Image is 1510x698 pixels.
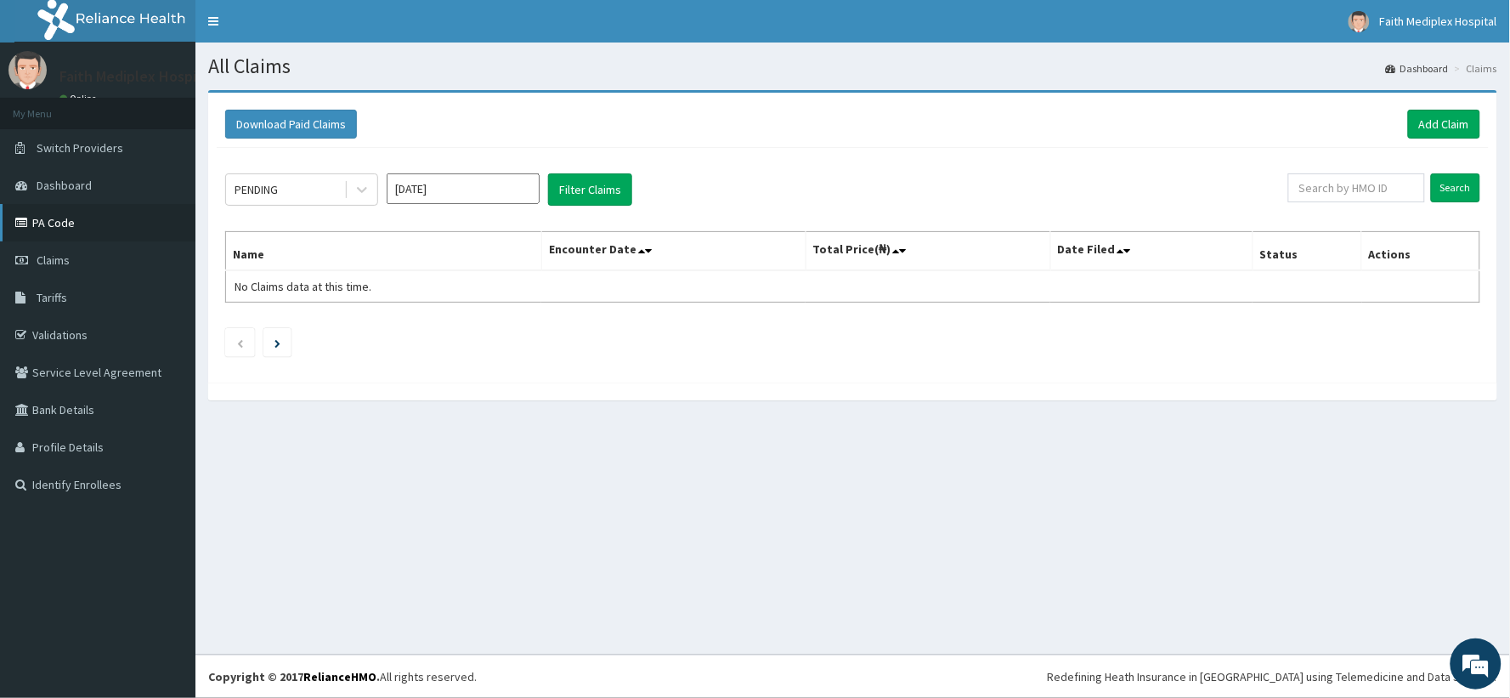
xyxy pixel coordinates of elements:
h1: All Claims [208,55,1497,77]
button: Filter Claims [548,173,632,206]
th: Date Filed [1050,232,1253,271]
span: Claims [37,253,70,268]
p: Faith Mediplex Hospital [59,69,215,84]
div: Redefining Heath Insurance in [GEOGRAPHIC_DATA] using Telemedicine and Data Science! [1048,668,1497,685]
a: Online [59,93,100,105]
div: PENDING [235,181,278,198]
th: Status [1253,232,1361,271]
th: Name [226,232,542,271]
img: User Image [1349,11,1370,32]
th: Encounter Date [541,232,806,271]
a: Previous page [236,335,244,350]
input: Select Month and Year [387,173,540,204]
img: User Image [8,51,47,89]
input: Search by HMO ID [1288,173,1425,202]
span: Tariffs [37,290,67,305]
span: Dashboard [37,178,92,193]
input: Search [1431,173,1480,202]
a: RelianceHMO [303,669,376,684]
button: Download Paid Claims [225,110,357,139]
li: Claims [1451,61,1497,76]
a: Dashboard [1386,61,1449,76]
span: Faith Mediplex Hospital [1380,14,1497,29]
strong: Copyright © 2017 . [208,669,380,684]
a: Add Claim [1408,110,1480,139]
span: No Claims data at this time. [235,279,371,294]
th: Total Price(₦) [806,232,1050,271]
a: Next page [274,335,280,350]
span: Switch Providers [37,140,123,156]
footer: All rights reserved. [195,655,1510,698]
th: Actions [1362,232,1480,271]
